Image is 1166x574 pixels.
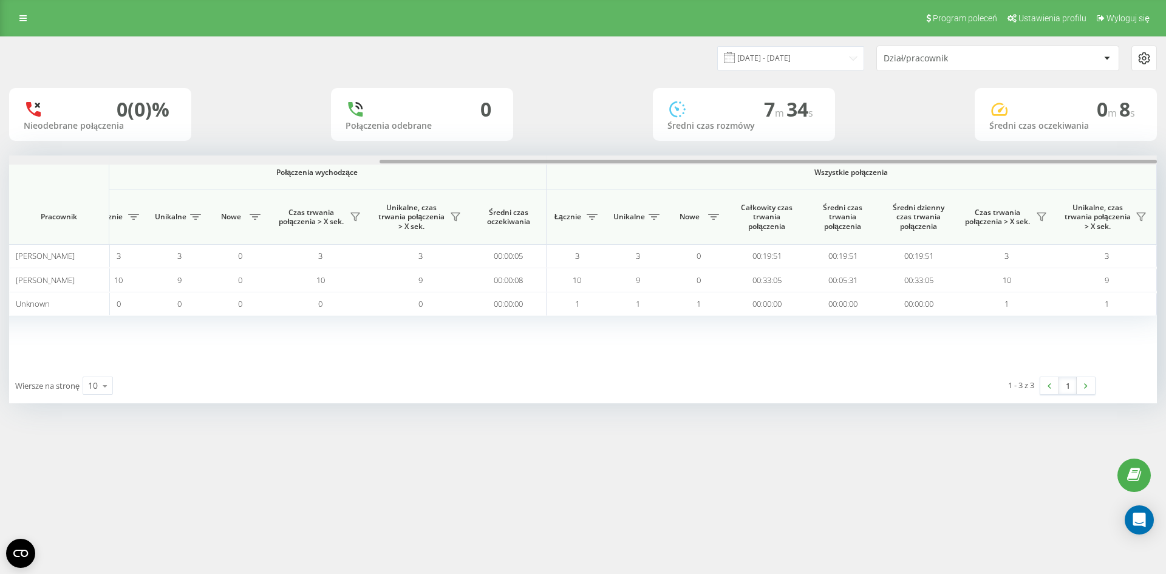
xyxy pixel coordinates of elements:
[1106,13,1150,23] span: Wyloguj się
[989,121,1142,131] div: Średni czas oczekiwania
[805,244,881,268] td: 00:19:51
[238,298,242,309] span: 0
[276,208,346,227] span: Czas trwania połączenia > X sek.
[418,250,423,261] span: 3
[24,121,177,131] div: Nieodebrane połączenia
[117,168,518,177] span: Połączenia wychodzące
[575,298,579,309] span: 1
[573,275,581,285] span: 10
[764,96,786,122] span: 7
[890,203,947,231] span: Średni dzienny czas trwania połączenia
[636,298,640,309] span: 1
[1105,250,1109,261] span: 3
[216,212,246,222] span: Nowe
[1105,298,1109,309] span: 1
[117,98,169,121] div: 0 (0)%
[805,292,881,316] td: 00:00:00
[117,298,121,309] span: 0
[418,275,423,285] span: 9
[177,275,182,285] span: 9
[1105,275,1109,285] span: 9
[318,298,322,309] span: 0
[808,106,813,120] span: s
[1097,96,1119,122] span: 0
[881,244,956,268] td: 00:19:51
[16,298,50,309] span: Unknown
[19,212,98,222] span: Pracownik
[177,250,182,261] span: 3
[1018,13,1086,23] span: Ustawienia profilu
[881,268,956,292] td: 00:33:05
[1063,203,1132,231] span: Unikalne, czas trwania połączenia > X sek.
[1004,298,1009,309] span: 1
[480,98,491,121] div: 0
[729,268,805,292] td: 00:33:05
[1130,106,1135,120] span: s
[738,203,796,231] span: Całkowity czas trwania połączenia
[377,203,446,231] span: Unikalne, czas trwania połączenia > X sek.
[786,96,813,122] span: 34
[814,203,871,231] span: Średni czas trwania połączenia
[667,121,820,131] div: Średni czas rozmówy
[480,208,537,227] span: Średni czas oczekiwania
[881,292,956,316] td: 00:00:00
[674,212,704,222] span: Nowe
[933,13,997,23] span: Program poleceń
[88,380,98,392] div: 10
[582,168,1120,177] span: Wszystkie połączenia
[238,250,242,261] span: 0
[963,208,1032,227] span: Czas trwania połączenia > X sek.
[575,250,579,261] span: 3
[697,298,701,309] span: 1
[16,275,75,285] span: [PERSON_NAME]
[636,275,640,285] span: 9
[114,275,123,285] span: 10
[6,539,35,568] button: Open CMP widget
[155,212,186,222] span: Unikalne
[238,275,242,285] span: 0
[553,212,583,222] span: Łącznie
[1004,250,1009,261] span: 3
[613,212,645,222] span: Unikalne
[1003,275,1011,285] span: 10
[471,244,547,268] td: 00:00:05
[346,121,499,131] div: Połączenia odebrane
[805,268,881,292] td: 00:05:31
[471,268,547,292] td: 00:00:08
[1059,377,1077,394] a: 1
[16,250,75,261] span: [PERSON_NAME]
[418,298,423,309] span: 0
[117,250,121,261] span: 3
[729,244,805,268] td: 00:19:51
[1108,106,1119,120] span: m
[471,292,547,316] td: 00:00:00
[775,106,786,120] span: m
[636,250,640,261] span: 3
[1119,96,1135,122] span: 8
[697,275,701,285] span: 0
[15,380,80,391] span: Wiersze na stronę
[177,298,182,309] span: 0
[94,212,124,222] span: Łącznie
[318,250,322,261] span: 3
[316,275,325,285] span: 10
[729,292,805,316] td: 00:00:00
[1008,379,1034,391] div: 1 - 3 z 3
[1125,505,1154,535] div: Open Intercom Messenger
[884,53,1029,64] div: Dział/pracownik
[697,250,701,261] span: 0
